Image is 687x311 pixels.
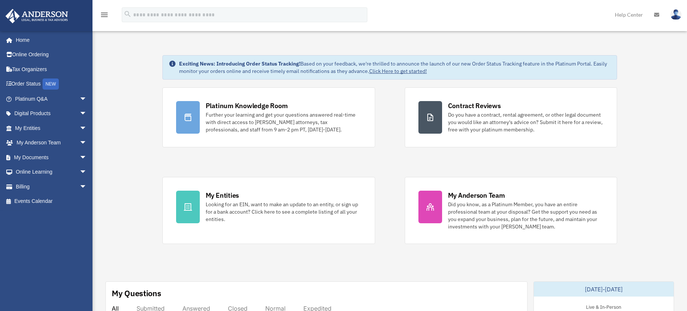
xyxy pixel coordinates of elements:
a: Order StatusNEW [5,77,98,92]
span: arrow_drop_down [80,150,94,165]
div: My Questions [112,288,161,299]
div: My Entities [206,191,239,200]
a: Events Calendar [5,194,98,209]
a: Digital Productsarrow_drop_down [5,106,98,121]
a: Click Here to get started! [369,68,427,74]
a: My Anderson Team Did you know, as a Platinum Member, you have an entire professional team at your... [405,177,617,244]
a: My Documentsarrow_drop_down [5,150,98,165]
a: Online Ordering [5,47,98,62]
a: Platinum Q&Aarrow_drop_down [5,91,98,106]
div: Looking for an EIN, want to make an update to an entity, or sign up for a bank account? Click her... [206,201,361,223]
span: arrow_drop_down [80,91,94,107]
a: Billingarrow_drop_down [5,179,98,194]
div: Platinum Knowledge Room [206,101,288,110]
div: Further your learning and get your questions answered real-time with direct access to [PERSON_NAM... [206,111,361,133]
span: arrow_drop_down [80,136,94,151]
span: arrow_drop_down [80,165,94,180]
div: Do you have a contract, rental agreement, or other legal document you would like an attorney's ad... [448,111,604,133]
i: menu [100,10,109,19]
span: arrow_drop_down [80,121,94,136]
div: Based on your feedback, we're thrilled to announce the launch of our new Order Status Tracking fe... [179,60,611,75]
img: User Pic [670,9,681,20]
span: arrow_drop_down [80,179,94,194]
div: NEW [43,78,59,90]
a: Online Learningarrow_drop_down [5,165,98,180]
a: My Entitiesarrow_drop_down [5,121,98,136]
a: My Anderson Teamarrow_drop_down [5,136,98,150]
i: search [124,10,132,18]
div: [DATE]-[DATE] [534,282,674,297]
a: Tax Organizers [5,62,98,77]
img: Anderson Advisors Platinum Portal [3,9,70,23]
span: arrow_drop_down [80,106,94,121]
div: Contract Reviews [448,101,501,110]
a: Home [5,33,94,47]
strong: Exciting News: Introducing Order Status Tracking! [179,60,300,67]
a: My Entities Looking for an EIN, want to make an update to an entity, or sign up for a bank accoun... [162,177,375,244]
div: My Anderson Team [448,191,505,200]
div: Did you know, as a Platinum Member, you have an entire professional team at your disposal? Get th... [448,201,604,230]
div: Live & In-Person [580,302,627,310]
a: Platinum Knowledge Room Further your learning and get your questions answered real-time with dire... [162,87,375,147]
a: Contract Reviews Do you have a contract, rental agreement, or other legal document you would like... [405,87,617,147]
a: menu [100,13,109,19]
